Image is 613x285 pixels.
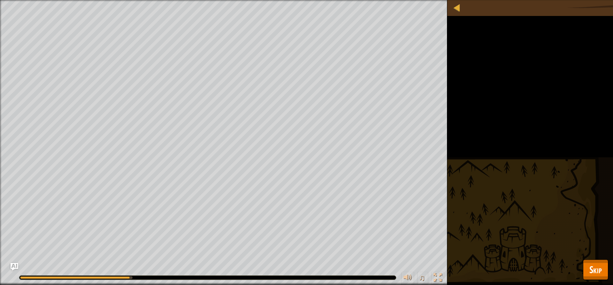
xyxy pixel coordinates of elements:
button: Toggle fullscreen [431,272,444,285]
span: ♫ [419,273,425,282]
button: Skip [583,259,608,280]
span: Skip [589,263,602,276]
button: Ask AI [11,263,18,271]
button: ♫ [417,272,428,285]
button: Adjust volume [401,272,414,285]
